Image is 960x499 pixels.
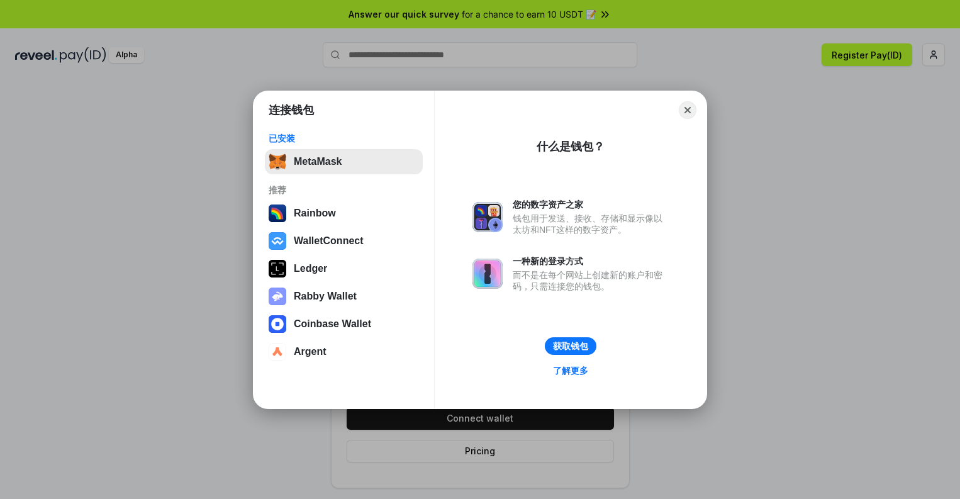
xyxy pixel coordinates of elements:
button: Rabby Wallet [265,284,423,309]
img: svg+xml,%3Csvg%20width%3D%2228%22%20height%3D%2228%22%20viewBox%3D%220%200%2028%2028%22%20fill%3D... [269,343,286,361]
img: svg+xml,%3Csvg%20xmlns%3D%22http%3A%2F%2Fwww.w3.org%2F2000%2Fsvg%22%20fill%3D%22none%22%20viewBox... [472,202,503,232]
button: MetaMask [265,149,423,174]
div: 钱包用于发送、接收、存储和显示像以太坊和NFT这样的数字资产。 [513,213,669,235]
img: svg+xml,%3Csvg%20fill%3D%22none%22%20height%3D%2233%22%20viewBox%3D%220%200%2035%2033%22%20width%... [269,153,286,171]
img: svg+xml,%3Csvg%20xmlns%3D%22http%3A%2F%2Fwww.w3.org%2F2000%2Fsvg%22%20fill%3D%22none%22%20viewBox... [472,259,503,289]
button: Argent [265,339,423,364]
div: 而不是在每个网站上创建新的账户和密码，只需连接您的钱包。 [513,269,669,292]
button: Ledger [265,256,423,281]
div: Rainbow [294,208,336,219]
div: 了解更多 [553,365,588,376]
button: 获取钱包 [545,337,596,355]
button: Coinbase Wallet [265,311,423,337]
div: 推荐 [269,184,419,196]
a: 了解更多 [545,362,596,379]
button: Close [679,101,696,119]
div: Rabby Wallet [294,291,357,302]
img: svg+xml,%3Csvg%20width%3D%2228%22%20height%3D%2228%22%20viewBox%3D%220%200%2028%2028%22%20fill%3D... [269,232,286,250]
img: svg+xml,%3Csvg%20width%3D%2228%22%20height%3D%2228%22%20viewBox%3D%220%200%2028%2028%22%20fill%3D... [269,315,286,333]
h1: 连接钱包 [269,103,314,118]
img: svg+xml,%3Csvg%20xmlns%3D%22http%3A%2F%2Fwww.w3.org%2F2000%2Fsvg%22%20width%3D%2228%22%20height%3... [269,260,286,278]
div: 已安装 [269,133,419,144]
div: 一种新的登录方式 [513,255,669,267]
div: Argent [294,346,327,357]
button: Rainbow [265,201,423,226]
div: 什么是钱包？ [537,139,605,154]
button: WalletConnect [265,228,423,254]
img: svg+xml,%3Csvg%20width%3D%22120%22%20height%3D%22120%22%20viewBox%3D%220%200%20120%20120%22%20fil... [269,205,286,222]
div: MetaMask [294,156,342,167]
div: Ledger [294,263,327,274]
img: svg+xml,%3Csvg%20xmlns%3D%22http%3A%2F%2Fwww.w3.org%2F2000%2Fsvg%22%20fill%3D%22none%22%20viewBox... [269,288,286,305]
div: WalletConnect [294,235,364,247]
div: 获取钱包 [553,340,588,352]
div: 您的数字资产之家 [513,199,669,210]
div: Coinbase Wallet [294,318,371,330]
